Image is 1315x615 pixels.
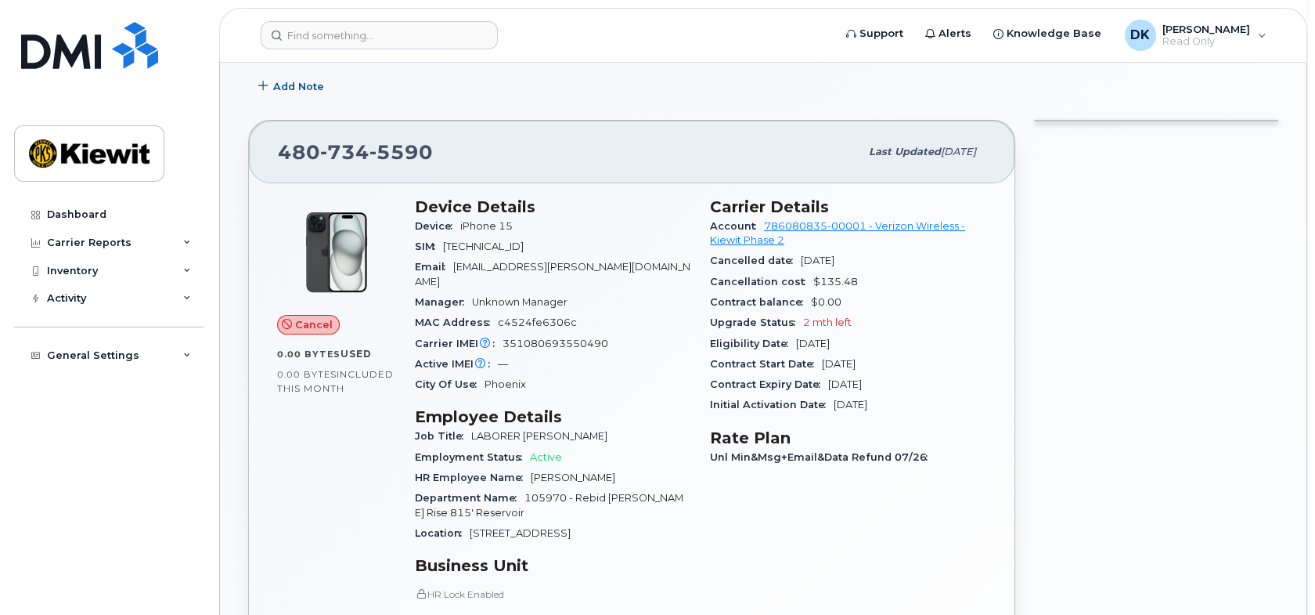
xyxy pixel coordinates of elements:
a: Knowledge Base [982,18,1112,49]
span: Manager [415,296,472,308]
span: 2 mth left [803,317,852,328]
h3: Rate Plan [710,429,986,447]
span: 351080693550490 [503,338,608,349]
span: Location [415,527,470,539]
span: Cancellation cost [710,276,813,288]
span: [DATE] [822,358,856,370]
img: iPhone_15_Black.png [290,205,384,299]
span: Initial Activation Date [710,399,834,411]
span: Contract Start Date [710,358,822,370]
span: [DATE] [941,146,976,157]
span: [DATE] [834,399,867,411]
span: 5590 [369,140,433,164]
span: Unknown Manager [472,296,567,308]
span: Account [710,220,764,232]
span: [DATE] [801,255,834,266]
span: Knowledge Base [1007,26,1101,42]
span: Upgrade Status [710,317,803,328]
span: 0.00 Bytes [277,349,340,360]
span: Job Title [415,430,471,442]
div: Dione Kenley [1114,20,1277,51]
span: [PERSON_NAME] [531,472,615,483]
span: DK [1130,26,1150,45]
span: iPhone 15 [460,220,513,232]
span: $0.00 [811,296,841,308]
span: [DATE] [828,378,862,390]
span: [EMAIL_ADDRESS][PERSON_NAME][DOMAIN_NAME] [415,261,690,287]
span: Cancel [295,317,333,332]
span: MAC Address [415,317,498,328]
h3: Business Unit [415,556,691,575]
span: City Of Use [415,378,485,390]
span: [PERSON_NAME] [1162,23,1250,35]
a: Alerts [914,18,982,49]
span: [TECHNICAL_ID] [443,241,524,252]
span: Active [530,451,562,463]
span: Carrier IMEI [415,338,503,349]
span: 734 [320,140,369,164]
span: Contract balance [710,296,811,308]
span: Phoenix [485,378,526,390]
p: HR Lock Enabled [415,588,691,601]
span: HR Employee Name [415,472,531,483]
h3: Carrier Details [710,197,986,216]
h3: Device Details [415,197,691,216]
span: Alerts [939,26,971,42]
span: included this month [277,368,394,394]
span: Last updated [869,146,941,157]
span: Eligibility Date [710,338,796,349]
span: SIM [415,241,443,252]
a: Support [835,18,914,49]
span: Device [415,220,460,232]
span: — [498,358,508,370]
span: 0.00 Bytes [277,369,337,380]
span: Cancelled date [710,255,801,266]
span: Add Note [273,79,324,94]
span: Email [415,261,453,273]
span: 480 [278,140,433,164]
span: used [340,348,372,360]
span: Unl Min&Msg+Email&Data Refund 07/26 [710,451,935,463]
span: Support [859,26,903,42]
span: 105970 - Rebid [PERSON_NAME] Rise 815' Reservoir [415,492,683,518]
span: Active IMEI [415,358,498,370]
span: LABORER [PERSON_NAME] [471,430,607,442]
h3: Employee Details [415,407,691,426]
span: Contract Expiry Date [710,378,828,390]
span: Read Only [1162,35,1250,48]
iframe: Messenger Launcher [1247,547,1303,603]
span: c4524fe6306c [498,317,577,328]
span: Department Name [415,492,524,504]
a: 786080835-00001 - Verizon Wireless - Kiewit Phase 2 [710,220,965,246]
span: Employment Status [415,451,530,463]
span: [DATE] [796,338,830,349]
input: Find something... [261,21,498,49]
button: Add Note [248,73,337,101]
span: [STREET_ADDRESS] [470,527,571,539]
span: $135.48 [813,276,858,288]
